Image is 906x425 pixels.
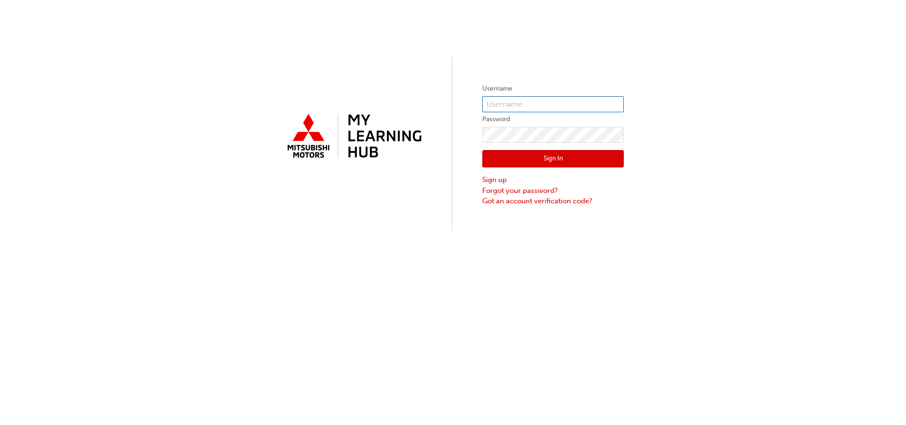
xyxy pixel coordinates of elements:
a: Forgot your password? [482,185,624,196]
a: Got an account verification code? [482,196,624,207]
a: Sign up [482,175,624,185]
button: Sign In [482,150,624,168]
label: Username [482,83,624,94]
img: mmal [282,110,424,164]
label: Password [482,114,624,125]
input: Username [482,96,624,112]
